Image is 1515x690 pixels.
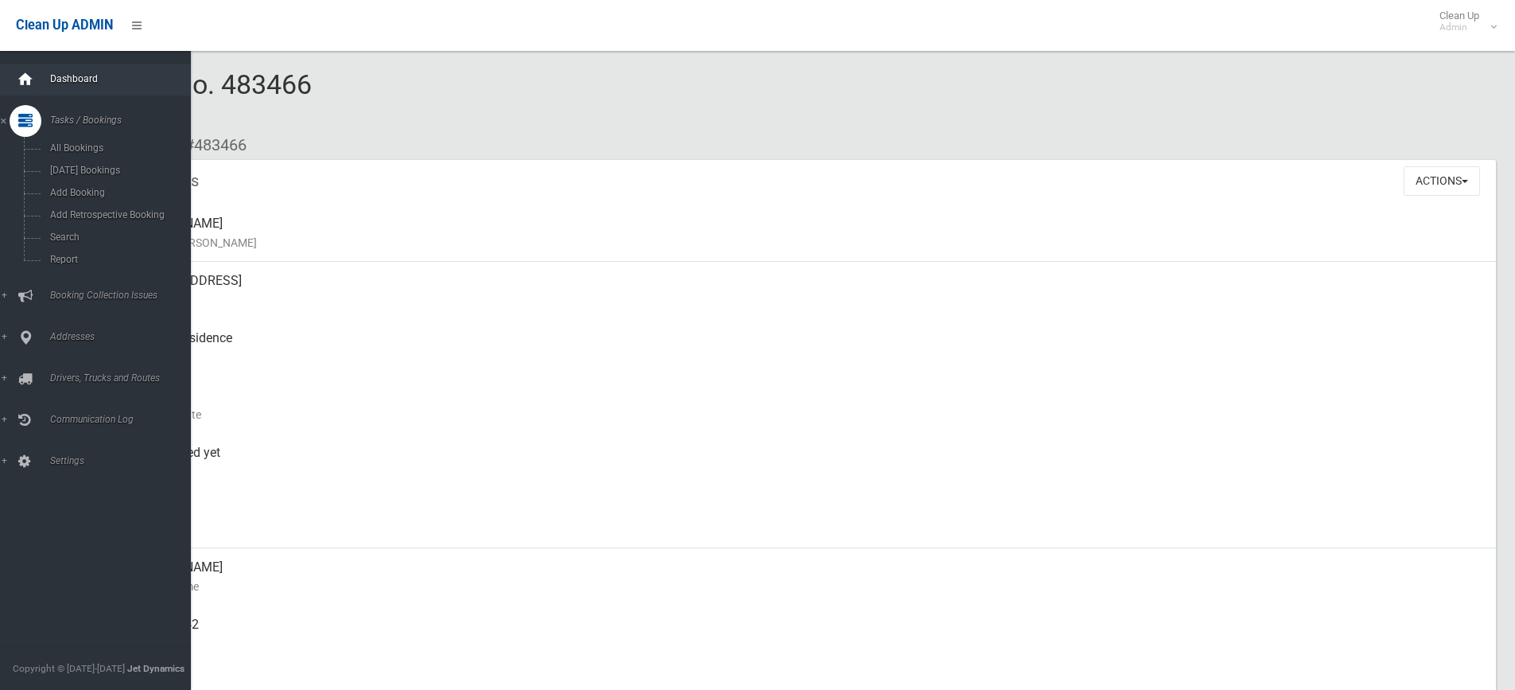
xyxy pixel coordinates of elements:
span: Clean Up ADMIN [16,18,113,33]
span: [DATE] Bookings [45,165,189,176]
span: Settings [45,455,203,466]
span: Drivers, Trucks and Routes [45,372,203,384]
span: Copyright © [DATE]-[DATE] [13,663,125,674]
span: Booking Collection Issues [45,290,203,301]
div: Not collected yet [127,434,1483,491]
span: Communication Log [45,414,203,425]
span: Add Retrospective Booking [45,209,189,220]
span: Dashboard [45,73,203,84]
div: [STREET_ADDRESS] [127,262,1483,319]
button: Actions [1404,166,1480,196]
small: Zone [127,520,1483,539]
small: Collection Date [127,405,1483,424]
strong: Jet Dynamics [127,663,185,674]
span: Add Booking [45,187,189,198]
div: Front of Residence [127,319,1483,376]
small: Collected At [127,462,1483,481]
small: Name of [PERSON_NAME] [127,233,1483,252]
small: Pickup Point [127,348,1483,367]
div: [PERSON_NAME] [127,548,1483,606]
span: Tasks / Bookings [45,115,203,126]
div: [DATE] [127,376,1483,434]
span: Booking No. 483466 [70,68,312,131]
small: Address [127,290,1483,310]
div: 0430034842 [127,606,1483,663]
small: Contact Name [127,577,1483,596]
span: All Bookings [45,142,189,154]
span: Clean Up [1431,10,1495,33]
span: Search [45,232,189,243]
small: Mobile [127,634,1483,653]
div: [DATE] [127,491,1483,548]
span: Report [45,254,189,265]
span: Addresses [45,331,203,342]
li: #483466 [173,131,247,160]
div: [PERSON_NAME] [127,205,1483,262]
small: Admin [1439,21,1479,33]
